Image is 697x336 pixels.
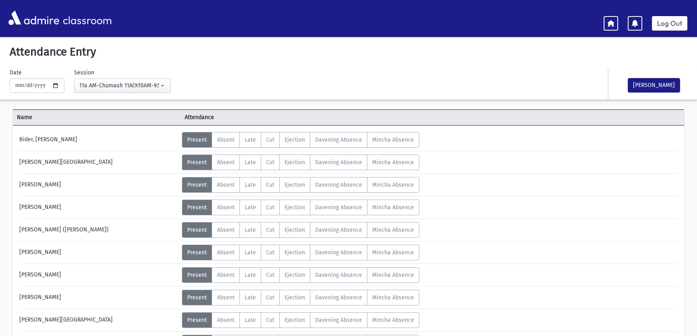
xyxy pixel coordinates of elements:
[245,227,256,233] span: Late
[217,181,235,188] span: Absent
[245,136,256,143] span: Late
[217,272,235,278] span: Absent
[74,68,94,77] label: Session
[652,16,687,31] a: Log Out
[217,249,235,256] span: Absent
[187,317,207,324] span: Present
[15,155,182,170] div: [PERSON_NAME][GEOGRAPHIC_DATA]
[245,272,256,278] span: Late
[285,272,305,278] span: Ejection
[285,159,305,166] span: Ejection
[6,8,61,27] img: AdmirePro
[285,136,305,143] span: Ejection
[266,272,274,278] span: Cut
[266,204,274,211] span: Cut
[245,204,256,211] span: Late
[266,249,274,256] span: Cut
[245,159,256,166] span: Late
[217,294,235,301] span: Absent
[315,136,362,143] span: Davening Absence
[15,222,182,238] div: [PERSON_NAME] ([PERSON_NAME])
[315,272,362,278] span: Davening Absence
[315,181,362,188] span: Davening Absence
[15,267,182,283] div: [PERSON_NAME]
[15,290,182,305] div: [PERSON_NAME]
[6,45,691,59] h5: Attendance Entry
[182,312,419,328] div: AttTypes
[372,294,414,301] span: Mincha Absence
[187,181,207,188] span: Present
[372,136,414,143] span: Mincha Absence
[372,249,414,256] span: Mincha Absence
[187,159,207,166] span: Present
[266,317,274,324] span: Cut
[245,249,256,256] span: Late
[182,177,419,193] div: AttTypes
[182,222,419,238] div: AttTypes
[187,294,207,301] span: Present
[182,290,419,305] div: AttTypes
[182,200,419,215] div: AttTypes
[315,159,362,166] span: Davening Absence
[217,204,235,211] span: Absent
[285,294,305,301] span: Ejection
[15,312,182,328] div: [PERSON_NAME][GEOGRAPHIC_DATA]
[372,159,414,166] span: Mincha Absence
[15,177,182,193] div: [PERSON_NAME]
[187,227,207,233] span: Present
[74,78,171,93] button: 11a AM-Chumash 11A(9:10AM-9:55AM)
[315,204,362,211] span: Davening Absence
[266,227,274,233] span: Cut
[217,227,235,233] span: Absent
[182,132,419,148] div: AttTypes
[285,181,305,188] span: Ejection
[61,7,112,29] span: classroom
[79,81,159,90] div: 11a AM-Chumash 11A(9:10AM-9:55AM)
[182,245,419,260] div: AttTypes
[182,267,419,283] div: AttTypes
[187,249,207,256] span: Present
[372,204,414,211] span: Mincha Absence
[245,317,256,324] span: Late
[217,317,235,324] span: Absent
[372,227,414,233] span: Mincha Absence
[245,181,256,188] span: Late
[13,113,181,122] span: Name
[315,249,362,256] span: Davening Absence
[315,227,362,233] span: Davening Absence
[182,155,419,170] div: AttTypes
[266,159,274,166] span: Cut
[285,317,305,324] span: Ejection
[245,294,256,301] span: Late
[187,272,207,278] span: Present
[266,181,274,188] span: Cut
[181,113,348,122] span: Attendance
[217,159,235,166] span: Absent
[285,249,305,256] span: Ejection
[315,294,362,301] span: Davening Absence
[628,78,680,93] button: [PERSON_NAME]
[266,294,274,301] span: Cut
[15,132,182,148] div: Bider, [PERSON_NAME]
[10,68,22,77] label: Date
[15,200,182,215] div: [PERSON_NAME]
[285,204,305,211] span: Ejection
[187,136,207,143] span: Present
[217,136,235,143] span: Absent
[15,245,182,260] div: [PERSON_NAME]
[372,272,414,278] span: Mincha Absence
[266,136,274,143] span: Cut
[187,204,207,211] span: Present
[372,181,414,188] span: Mincha Absence
[285,227,305,233] span: Ejection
